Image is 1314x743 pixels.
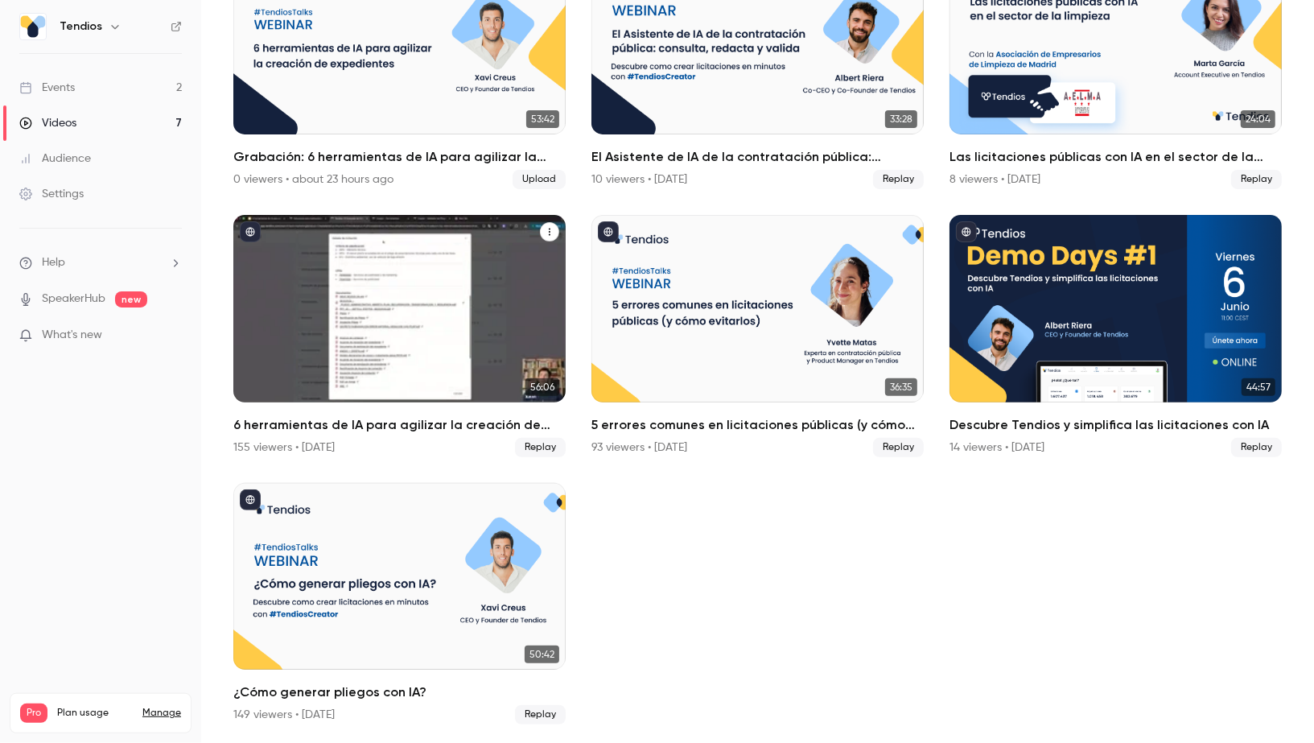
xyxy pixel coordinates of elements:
[233,215,566,456] a: 56:066 herramientas de IA para agilizar la creación de expedientes155 viewers • [DATE]Replay
[19,151,91,167] div: Audience
[233,415,566,435] h2: 6 herramientas de IA para agilizar la creación de expedientes
[525,646,559,663] span: 50:42
[885,378,917,396] span: 36:35
[591,215,924,456] a: 36:355 errores comunes en licitaciones públicas (y cómo evitarlos)93 viewers • [DATE]Replay
[19,186,84,202] div: Settings
[591,415,924,435] h2: 5 errores comunes en licitaciones públicas (y cómo evitarlos)
[949,215,1282,456] li: Descubre Tendios y simplifica las licitaciones con IA
[949,147,1282,167] h2: Las licitaciones públicas con IA en el sector de la limpieza
[20,14,46,39] img: Tendios
[19,254,182,271] li: help-dropdown-opener
[591,440,687,456] div: 93 viewers • [DATE]
[515,705,566,724] span: Replay
[233,147,566,167] h2: Grabación: 6 herramientas de IA para agilizar la creación de expedientes
[19,115,76,131] div: Videos
[949,415,1282,435] h2: Descubre Tendios y simplifica las licitaciones con IA
[1231,170,1282,189] span: Replay
[956,221,977,242] button: published
[233,483,566,724] a: 50:42¿Cómo generar pliegos con IA?149 viewers • [DATE]Replay
[598,221,619,242] button: published
[513,170,566,189] span: Upload
[233,483,566,724] li: ¿Cómo generar pliegos con IA?
[1241,110,1275,128] span: 24:04
[1231,438,1282,457] span: Replay
[1242,378,1275,396] span: 44:57
[240,489,261,510] button: published
[57,707,133,720] span: Plan usage
[525,378,559,396] span: 56:06
[142,707,181,720] a: Manage
[60,19,102,35] h6: Tendios
[115,291,147,308] span: new
[873,438,924,457] span: Replay
[885,110,917,128] span: 33:28
[515,438,566,457] span: Replay
[873,170,924,189] span: Replay
[233,707,335,723] div: 149 viewers • [DATE]
[233,683,566,702] h2: ¿Cómo generar pliegos con IA?
[42,327,102,344] span: What's new
[42,254,65,271] span: Help
[526,110,559,128] span: 53:42
[19,80,75,96] div: Events
[591,215,924,456] li: 5 errores comunes en licitaciones públicas (y cómo evitarlos)
[591,171,687,188] div: 10 viewers • [DATE]
[949,440,1044,456] div: 14 viewers • [DATE]
[233,440,335,456] div: 155 viewers • [DATE]
[233,215,566,456] li: 6 herramientas de IA para agilizar la creación de expedientes
[233,171,393,188] div: 0 viewers • about 23 hours ago
[42,291,105,308] a: SpeakerHub
[591,147,924,167] h2: El Asistente de IA de la contratación pública: consulta, redacta y valida.
[20,704,47,723] span: Pro
[240,221,261,242] button: published
[949,171,1040,188] div: 8 viewers • [DATE]
[949,215,1282,456] a: 44:57Descubre Tendios y simplifica las licitaciones con IA14 viewers • [DATE]Replay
